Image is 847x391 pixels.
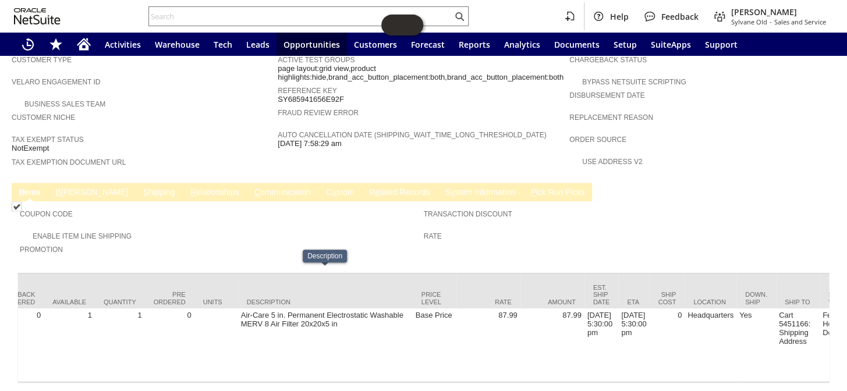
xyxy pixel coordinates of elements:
[569,136,626,144] a: Order Source
[254,187,260,197] span: C
[12,78,100,86] a: Velaro Engagement ID
[776,308,820,382] td: Cart 5451166: Shipping Address
[145,308,194,382] td: 0
[19,187,22,197] span: I
[456,308,520,382] td: 87.99
[618,308,649,382] td: [DATE] 5:30:00 pm
[20,246,63,254] a: Promotion
[402,15,423,35] span: Oracle Guided Learning Widget. To move around, please hold and drag
[442,187,518,198] a: System Information
[770,17,772,26] span: -
[143,187,148,197] span: S
[278,64,564,82] span: page layout:grid view,product highlights:hide,brand_acc_button_placement:both,brand_acc_button_pl...
[584,308,619,382] td: [DATE] 5:30:00 pm
[520,308,584,382] td: 87.99
[593,284,610,305] div: Est. Ship Date
[381,15,423,35] iframe: Click here to launch Oracle Guided Learning Help Panel
[610,11,629,22] span: Help
[366,187,433,198] a: Related Records
[644,33,698,56] a: SuiteApps
[239,33,277,56] a: Leads
[98,33,148,56] a: Activities
[547,33,607,56] a: Documents
[421,291,448,305] div: Price Level
[283,39,340,50] span: Opportunities
[731,6,826,17] span: [PERSON_NAME]
[44,308,95,382] td: 1
[149,9,452,23] input: Search
[698,33,745,56] a: Support
[95,308,145,382] td: 1
[685,308,736,382] td: Headquarters
[278,56,355,64] a: Active Test Groups
[77,37,91,51] svg: Home
[465,298,512,305] div: Rate
[661,11,699,22] span: Feedback
[530,187,536,197] span: P
[774,17,826,26] span: Sales and Service
[247,298,404,305] div: Description
[278,139,342,148] span: [DATE] 7:58:29 am
[12,56,72,64] a: Customer Type
[504,39,540,50] span: Analytics
[187,187,242,198] a: Relationships
[614,39,637,50] span: Setup
[582,158,642,166] a: Use Address V2
[214,39,232,50] span: Tech
[529,298,576,305] div: Amount
[24,100,105,108] a: Business Sales Team
[104,298,136,305] div: Quantity
[278,87,336,95] a: Reference Key
[569,91,645,99] a: Disbursement Date
[278,109,359,117] a: Fraud Review Error
[207,33,239,56] a: Tech
[16,187,44,198] a: Items
[56,187,61,197] span: B
[554,39,600,50] span: Documents
[12,201,22,211] img: Checked
[21,37,35,51] svg: Recent Records
[731,17,767,26] span: Sylvane Old
[42,33,70,56] div: Shortcuts
[203,298,229,305] div: Units
[52,298,86,305] div: Available
[20,210,73,218] a: Coupon Code
[53,187,131,198] a: B[PERSON_NAME]
[347,33,404,56] a: Customers
[251,187,314,198] a: Communication
[140,187,178,198] a: Shipping
[154,291,186,305] div: Pre Ordered
[12,158,126,166] a: Tax Exemption Document URL
[105,39,141,50] span: Activities
[424,232,442,240] a: Rate
[12,113,75,122] a: Customer Niche
[49,37,63,51] svg: Shortcuts
[411,39,445,50] span: Forecast
[814,185,828,199] a: Unrolled view on
[155,39,200,50] span: Warehouse
[14,33,42,56] a: Recent Records
[332,187,336,197] span: u
[452,9,466,23] svg: Search
[277,33,347,56] a: Opportunities
[375,187,380,197] span: e
[70,33,98,56] a: Home
[569,113,653,122] a: Replacement reason
[413,308,456,382] td: Base Price
[3,291,35,305] div: Back Ordered
[627,298,640,305] div: ETA
[582,78,686,86] a: Bypass NetSuite Scripting
[190,187,196,197] span: R
[451,187,455,197] span: y
[569,56,647,64] a: Chargeback Status
[424,210,512,218] a: Transaction Discount
[497,33,547,56] a: Analytics
[148,33,207,56] a: Warehouse
[12,136,84,144] a: Tax Exempt Status
[651,39,691,50] span: SuiteApps
[278,131,546,139] a: Auto Cancellation Date (shipping_wait_time_long_threshold_date)
[14,8,61,24] svg: logo
[452,33,497,56] a: Reports
[307,252,342,260] div: Description
[649,308,685,382] td: 0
